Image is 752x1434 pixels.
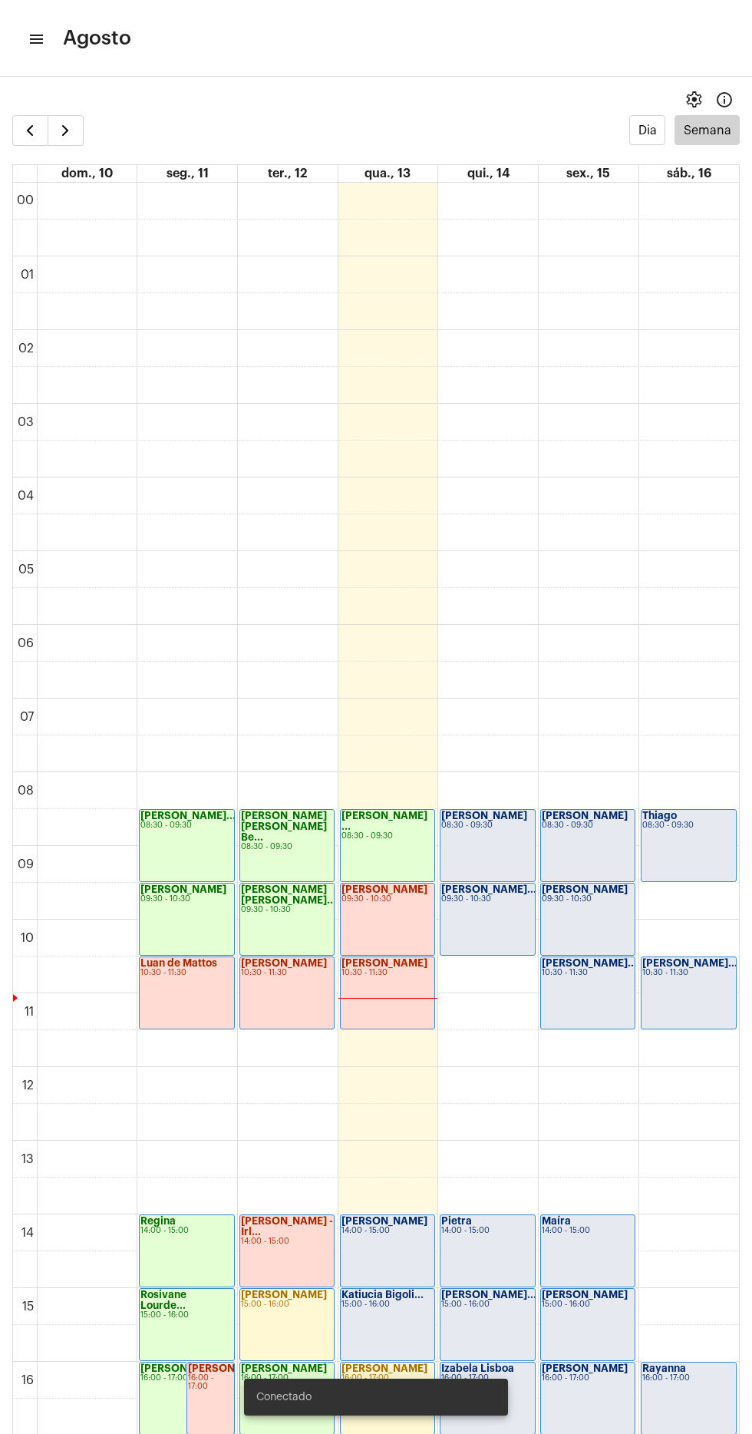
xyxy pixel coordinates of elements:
[12,115,48,146] button: Semana Anterior
[18,1373,37,1387] div: 16
[18,268,37,282] div: 01
[140,821,233,830] div: 08:30 - 09:30
[48,115,84,146] button: Próximo Semana
[642,1374,735,1383] div: 16:00 - 17:00
[341,1290,424,1300] strong: Katiucia Bigoli...
[542,895,634,904] div: 09:30 - 10:30
[542,821,634,830] div: 08:30 - 09:30
[542,1216,571,1226] strong: Maíra
[140,1311,233,1320] div: 15:00 - 16:00
[642,969,735,977] div: 10:30 - 11:30
[15,342,37,355] div: 02
[542,1374,634,1383] div: 16:00 - 17:00
[341,969,434,977] div: 10:30 - 11:30
[21,1005,37,1019] div: 11
[674,115,740,145] button: Semana
[19,1300,37,1313] div: 15
[17,710,37,724] div: 07
[341,1227,434,1235] div: 14:00 - 15:00
[15,784,37,798] div: 08
[542,884,628,894] strong: [PERSON_NAME]
[19,1079,37,1092] div: 12
[15,636,37,650] div: 06
[715,91,734,109] mat-icon: Info
[241,969,333,977] div: 10:30 - 11:30
[140,811,236,821] strong: [PERSON_NAME]...
[18,1152,37,1166] div: 13
[441,884,536,894] strong: [PERSON_NAME]...
[28,30,43,48] mat-icon: sidenav icon
[241,843,333,851] div: 08:30 - 09:30
[464,165,513,182] a: 14 de agosto de 2025
[341,832,434,841] div: 08:30 - 09:30
[341,884,427,894] strong: [PERSON_NAME]
[341,895,434,904] div: 09:30 - 10:30
[642,811,677,821] strong: Thiago
[341,1216,427,1226] strong: [PERSON_NAME]
[361,165,414,182] a: 13 de agosto de 2025
[241,884,336,905] strong: [PERSON_NAME] [PERSON_NAME]...
[140,1227,233,1235] div: 14:00 - 15:00
[542,1300,634,1309] div: 15:00 - 16:00
[140,884,226,894] strong: [PERSON_NAME]
[256,1389,312,1405] span: Conectado
[14,193,37,207] div: 00
[18,931,37,945] div: 10
[241,906,333,914] div: 09:30 - 10:30
[140,1216,176,1226] strong: Regina
[341,958,427,968] strong: [PERSON_NAME]
[542,1363,628,1373] strong: [PERSON_NAME]
[542,958,637,968] strong: [PERSON_NAME]...
[140,958,217,968] strong: Luan de Mattos
[15,563,37,577] div: 05
[542,1227,634,1235] div: 14:00 - 15:00
[63,26,131,51] span: Agosto
[341,811,427,831] strong: [PERSON_NAME] ...
[642,1363,686,1373] strong: Rayanna
[441,811,527,821] strong: [PERSON_NAME]
[58,165,116,182] a: 10 de agosto de 2025
[341,1300,434,1309] div: 15:00 - 16:00
[542,969,634,977] div: 10:30 - 11:30
[441,895,533,904] div: 09:30 - 10:30
[709,84,740,115] button: Info
[188,1374,233,1391] div: 16:00 - 17:00
[140,895,233,904] div: 09:30 - 10:30
[241,958,327,968] strong: [PERSON_NAME]
[241,1290,327,1300] strong: [PERSON_NAME]
[241,1300,333,1309] div: 15:00 - 16:00
[140,1290,186,1310] strong: Rosivane Lourde...
[684,91,703,109] span: settings
[241,1237,333,1246] div: 14:00 - 15:00
[441,1300,533,1309] div: 15:00 - 16:00
[163,165,212,182] a: 11 de agosto de 2025
[241,1216,333,1237] strong: [PERSON_NAME] - Irl...
[629,115,665,145] button: Dia
[15,489,37,503] div: 04
[140,969,233,977] div: 10:30 - 11:30
[15,415,37,429] div: 03
[441,821,533,830] div: 08:30 - 09:30
[678,84,709,115] button: settings
[642,821,735,830] div: 08:30 - 09:30
[188,1363,283,1373] strong: [PERSON_NAME]...
[140,1363,226,1373] strong: [PERSON_NAME]
[542,1290,628,1300] strong: [PERSON_NAME]
[542,811,628,821] strong: [PERSON_NAME]
[441,1227,533,1235] div: 14:00 - 15:00
[140,1374,233,1383] div: 16:00 - 17:00
[642,958,737,968] strong: [PERSON_NAME]...
[563,165,613,182] a: 15 de agosto de 2025
[664,165,714,182] a: 16 de agosto de 2025
[441,1216,472,1226] strong: Pietra
[15,857,37,871] div: 09
[441,1290,536,1300] strong: [PERSON_NAME]...
[18,1226,37,1240] div: 14
[265,165,310,182] a: 12 de agosto de 2025
[241,811,327,842] strong: [PERSON_NAME] [PERSON_NAME] Be...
